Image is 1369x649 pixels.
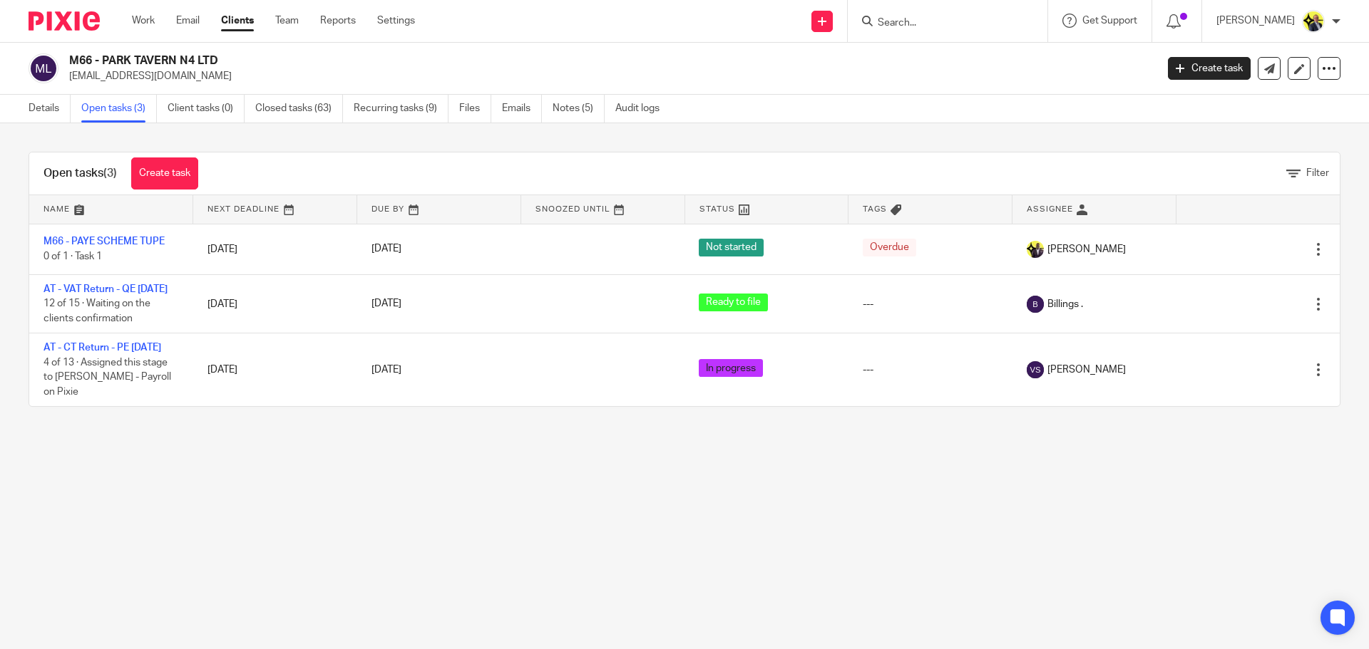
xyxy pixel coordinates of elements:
[43,284,168,294] a: AT - VAT Return - QE [DATE]
[43,343,161,353] a: AT - CT Return - PE [DATE]
[615,95,670,123] a: Audit logs
[1027,361,1044,378] img: svg%3E
[43,166,117,181] h1: Open tasks
[699,205,735,213] span: Status
[1047,297,1083,311] span: Billings .
[69,53,931,68] h2: M66 - PARK TAVERN N4 LTD
[69,69,1147,83] p: [EMAIL_ADDRESS][DOMAIN_NAME]
[43,299,150,324] span: 12 of 15 · Waiting on the clients confirmation
[176,14,200,28] a: Email
[863,205,887,213] span: Tags
[1168,57,1251,80] a: Create task
[43,237,165,246] a: M66 - PAYE SCHEME TUPE
[221,14,254,28] a: Clients
[1302,10,1325,33] img: Dan-Starbridge%20(1).jpg
[502,95,542,123] a: Emails
[553,95,605,123] a: Notes (5)
[459,95,491,123] a: Files
[1027,296,1044,313] img: svg%3E
[371,365,401,375] span: [DATE]
[1047,242,1126,256] span: [PERSON_NAME]
[371,244,401,254] span: [DATE]
[43,358,171,397] span: 4 of 13 · Assigned this stage to [PERSON_NAME] - Payroll on Pixie
[255,95,343,123] a: Closed tasks (63)
[876,17,1005,30] input: Search
[863,239,916,256] span: Overdue
[1082,16,1137,26] span: Get Support
[29,53,58,83] img: svg%3E
[371,299,401,309] span: [DATE]
[193,333,357,407] td: [DATE]
[132,14,155,28] a: Work
[168,95,245,123] a: Client tasks (0)
[1047,363,1126,377] span: [PERSON_NAME]
[1027,241,1044,258] img: Yemi-Starbridge.jpg
[81,95,157,123] a: Open tasks (3)
[131,157,198,189] a: Create task
[193,224,357,274] td: [DATE]
[193,274,357,333] td: [DATE]
[863,363,998,377] div: ---
[275,14,299,28] a: Team
[320,14,356,28] a: Reports
[43,251,102,261] span: 0 of 1 · Task 1
[1306,168,1329,178] span: Filter
[103,167,117,179] span: (3)
[1216,14,1295,28] p: [PERSON_NAME]
[699,239,764,256] span: Not started
[377,14,415,28] a: Settings
[29,95,71,123] a: Details
[699,359,763,377] span: In progress
[863,297,998,311] div: ---
[535,205,610,213] span: Snoozed Until
[29,11,100,31] img: Pixie
[699,294,768,311] span: Ready to file
[354,95,448,123] a: Recurring tasks (9)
